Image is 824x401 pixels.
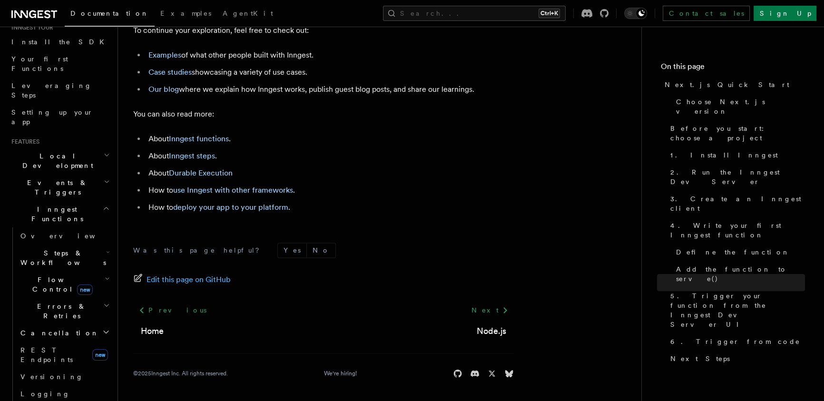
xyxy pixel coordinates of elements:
li: About . [146,149,514,163]
a: Examples [148,50,181,59]
span: Add the function to serve() [676,264,805,284]
a: Case studies [148,68,192,77]
p: Was this page helpful? [133,245,266,255]
span: Documentation [70,10,149,17]
span: 2. Run the Inngest Dev Server [670,167,805,186]
a: Install the SDK [8,33,112,50]
a: Next.js Quick Start [661,76,805,93]
button: Search...Ctrl+K [383,6,566,21]
p: To continue your exploration, feel free to check out: [133,24,514,37]
a: 2. Run the Inngest Dev Server [667,164,805,190]
span: REST Endpoints [20,346,73,363]
button: Toggle dark mode [624,8,647,19]
a: Sign Up [754,6,816,21]
li: where we explain how Inngest works, publish guest blog posts, and share our learnings. [146,83,514,96]
a: Versioning [17,368,112,385]
a: Node.js [477,324,506,338]
span: Before you start: choose a project [670,124,805,143]
a: Inngest steps [169,151,215,160]
a: Durable Execution [169,168,233,177]
span: Your first Functions [11,55,68,72]
a: use Inngest with other frameworks [173,186,293,195]
span: 4. Write your first Inngest function [670,221,805,240]
li: How to . [146,201,514,214]
span: Logging [20,390,70,398]
a: Next [466,302,514,319]
button: Yes [278,243,306,257]
li: of what other people built with Inngest. [146,49,514,62]
li: About [146,166,514,180]
a: Contact sales [663,6,750,21]
button: No [307,243,335,257]
a: Next Steps [667,350,805,367]
button: Inngest Functions [8,201,112,227]
a: Edit this page on GitHub [133,273,231,286]
a: Inngest functions [169,134,229,143]
a: Your first Functions [8,50,112,77]
h4: On this page [661,61,805,76]
span: Inngest tour [8,24,53,31]
a: 3. Create an Inngest client [667,190,805,217]
span: 5. Trigger your function from the Inngest Dev Server UI [670,291,805,329]
a: Leveraging Steps [8,77,112,104]
a: 6. Trigger from code [667,333,805,350]
span: AgentKit [223,10,273,17]
span: 6. Trigger from code [670,337,800,346]
span: Next.js Quick Start [665,80,789,89]
a: Overview [17,227,112,245]
a: REST Endpointsnew [17,342,112,368]
a: AgentKit [217,3,279,26]
span: Cancellation [17,328,99,338]
a: Documentation [65,3,155,27]
span: Examples [160,10,211,17]
span: Features [8,138,39,146]
span: new [92,349,108,361]
a: deploy your app to your platform [173,203,288,212]
li: How to . [146,184,514,197]
span: 1. Install Inngest [670,150,778,160]
span: Install the SDK [11,38,110,46]
a: Our blog [148,85,179,94]
a: Choose Next.js version [672,93,805,120]
span: Leveraging Steps [11,82,92,99]
div: © 2025 Inngest Inc. All rights reserved. [133,370,228,377]
p: You can also read more: [133,108,514,121]
a: Define the function [672,244,805,261]
span: Inngest Functions [8,205,103,224]
span: Choose Next.js version [676,97,805,116]
a: 5. Trigger your function from the Inngest Dev Server UI [667,287,805,333]
span: 3. Create an Inngest client [670,194,805,213]
span: Errors & Retries [17,302,103,321]
span: Events & Triggers [8,178,104,197]
span: Local Development [8,151,104,170]
button: Errors & Retries [17,298,112,324]
li: About . [146,132,514,146]
a: Previous [133,302,212,319]
span: Edit this page on GitHub [147,273,231,286]
li: showcasing a variety of use cases. [146,66,514,79]
button: Cancellation [17,324,112,342]
span: Next Steps [670,354,730,363]
button: Flow Controlnew [17,271,112,298]
span: Overview [20,232,118,240]
span: Versioning [20,373,83,381]
span: Define the function [676,247,790,257]
span: Flow Control [17,275,105,294]
span: Steps & Workflows [17,248,106,267]
span: Setting up your app [11,108,93,126]
span: new [77,284,93,295]
a: Home [141,324,164,338]
button: Steps & Workflows [17,245,112,271]
a: Add the function to serve() [672,261,805,287]
a: 1. Install Inngest [667,147,805,164]
a: Setting up your app [8,104,112,130]
a: Before you start: choose a project [667,120,805,147]
a: We're hiring! [324,370,357,377]
a: 4. Write your first Inngest function [667,217,805,244]
button: Local Development [8,147,112,174]
a: Examples [155,3,217,26]
kbd: Ctrl+K [539,9,560,18]
button: Events & Triggers [8,174,112,201]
